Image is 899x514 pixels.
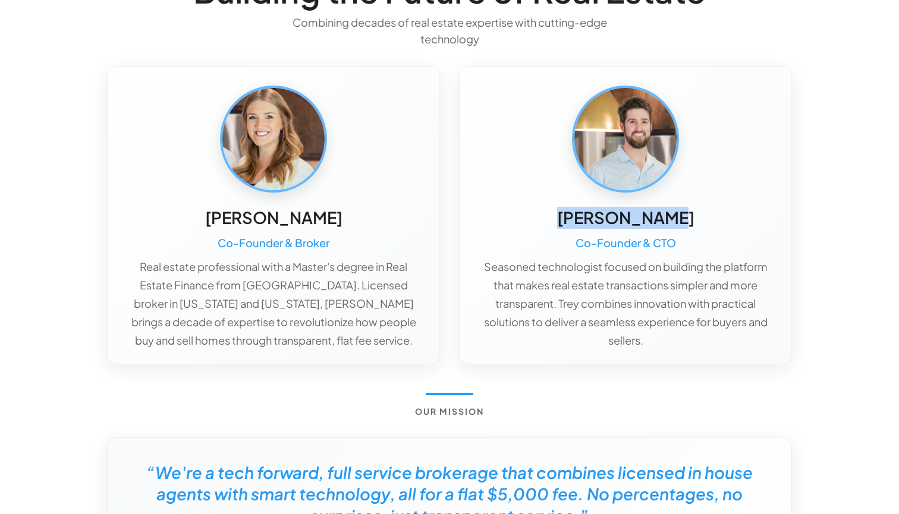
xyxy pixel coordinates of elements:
[574,88,677,190] img: Trey McMeans
[271,14,628,47] p: Combining decades of real estate expertise with cutting-edge technology
[557,207,694,229] h5: [PERSON_NAME]
[576,234,676,253] h6: Co-Founder & CTO
[218,234,329,253] h6: Co-Founder & Broker
[127,257,420,349] p: Real estate professional with a Master's degree in Real Estate Finance from [GEOGRAPHIC_DATA]. Li...
[479,257,772,349] p: Seasoned technologist focused on building the platform that makes real estate transactions simple...
[415,405,484,418] h6: Our Mission
[222,88,325,190] img: Caroline McMeans
[205,207,342,229] h5: [PERSON_NAME]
